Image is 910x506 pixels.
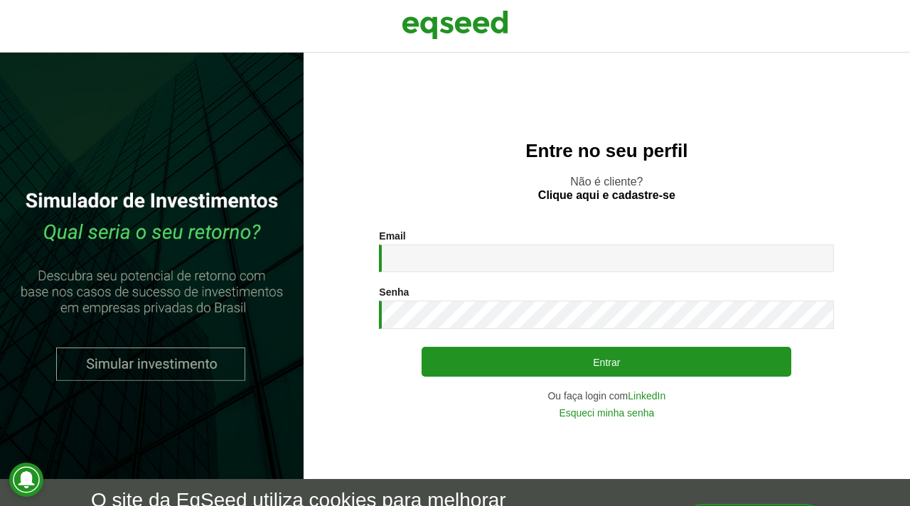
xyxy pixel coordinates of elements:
[538,190,675,201] a: Clique aqui e cadastre-se
[422,347,791,377] button: Entrar
[628,391,665,401] a: LinkedIn
[379,287,409,297] label: Senha
[332,141,882,161] h2: Entre no seu perfil
[379,231,405,241] label: Email
[559,408,654,418] a: Esqueci minha senha
[402,7,508,43] img: EqSeed Logo
[332,175,882,202] p: Não é cliente?
[379,391,834,401] div: Ou faça login com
